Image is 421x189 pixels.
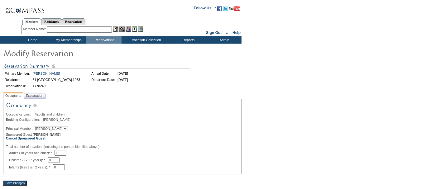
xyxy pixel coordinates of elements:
[23,26,47,32] div: Member Name:
[229,8,240,12] a: Subscribe to our YouTube Channel
[6,112,239,116] div: adults and children.
[132,26,137,32] img: Reservations
[194,5,216,13] td: Follow Us ::
[113,26,118,32] img: b_edit.gif
[3,47,128,59] img: Modify Reservation
[138,26,143,32] img: b_calculator.gif
[223,8,228,12] a: Follow us on Twitter
[4,83,31,89] td: Reservation #:
[33,72,60,75] a: [PERSON_NAME]
[9,151,55,155] span: Adults (18 years and older): *
[3,62,190,70] img: Reservation Summary
[25,92,45,99] span: Explanation
[32,77,81,83] td: 51 [GEOGRAPHIC_DATA] 1263
[9,158,48,162] span: Children (2 - 17 years): *
[50,36,86,44] td: My Memberships
[6,118,42,121] span: Bedding Configuration:
[4,71,31,76] td: Primary Member:
[33,133,60,136] span: [PERSON_NAME]
[6,133,239,140] div: Sponsored Guest:
[22,18,41,25] a: Members
[206,31,222,35] a: Sign Out
[9,165,53,169] span: Infants (less than 2 years): *
[90,77,116,83] td: Departure Date:
[6,112,34,116] span: Occupancy Limit:
[43,118,70,121] span: [PERSON_NAME]
[3,181,27,186] input: Save Changes
[41,18,62,25] a: Residences
[170,36,206,44] td: Reports
[62,18,85,25] a: Reservations
[6,136,45,140] a: Cancel Sponsored Guest
[4,92,22,99] span: Occupants
[126,26,131,32] img: Impersonate
[226,31,228,35] span: ::
[229,6,240,11] img: Subscribe to our YouTube Channel
[6,145,239,149] div: Total number of travelers (including the person identified above)
[232,31,241,35] a: Help
[90,71,116,76] td: Arrival Date:
[217,8,222,12] a: Become our fan on Facebook
[4,77,31,83] td: Residence:
[119,26,125,32] img: View
[6,102,193,112] img: Occupancy
[5,2,46,14] img: Compass Home
[14,36,50,44] td: Home
[217,6,222,11] img: Become our fan on Facebook
[86,36,122,44] td: Reservations
[35,112,37,116] span: 4
[206,36,242,44] td: Admin
[223,6,228,11] img: Follow us on Twitter
[122,36,170,44] td: Vacation Collection
[6,127,33,130] span: Principal Member:
[117,71,129,76] td: [DATE]
[32,83,81,89] td: 1778249
[117,77,129,83] td: [DATE]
